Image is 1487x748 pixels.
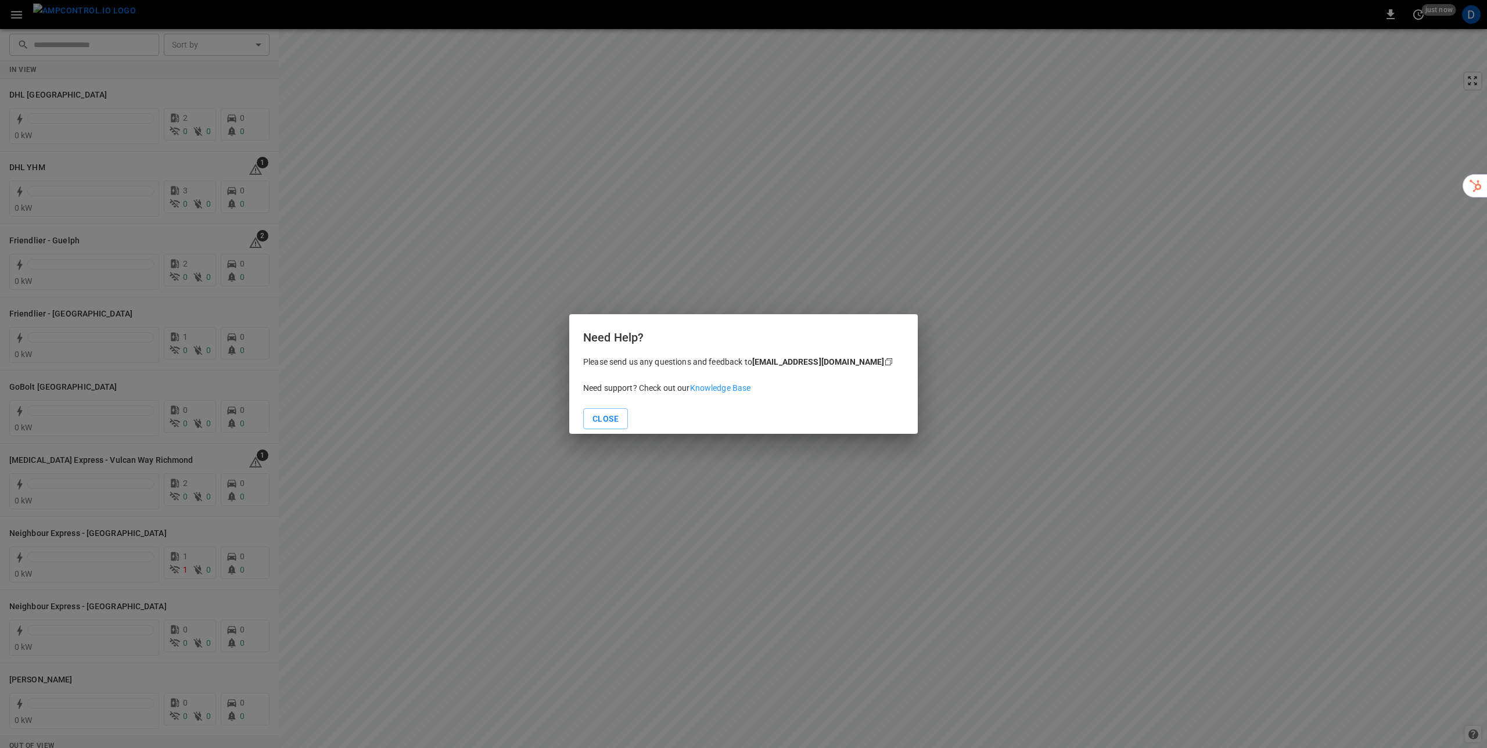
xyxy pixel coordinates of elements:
[583,382,904,394] p: Need support? Check out our
[583,408,628,430] button: Close
[752,356,885,368] div: [EMAIL_ADDRESS][DOMAIN_NAME]
[883,355,895,368] div: copy
[583,356,904,368] p: Please send us any questions and feedback to
[690,383,751,393] a: Knowledge Base
[583,328,904,347] h6: Need Help?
